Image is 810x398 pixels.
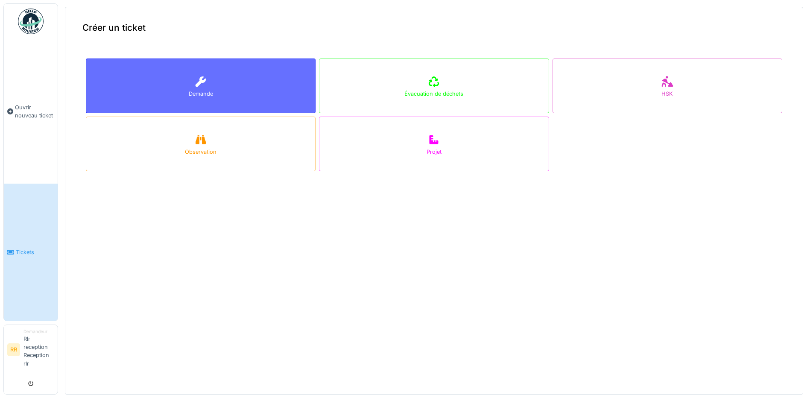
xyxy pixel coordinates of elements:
[661,90,673,98] div: HSK
[23,328,54,371] li: Rlr reception Reception rlr
[18,9,44,34] img: Badge_color-CXgf-gQk.svg
[15,103,54,120] span: Ouvrir nouveau ticket
[4,39,58,184] a: Ouvrir nouveau ticket
[189,90,213,98] div: Demande
[404,90,463,98] div: Évacuation de déchets
[16,248,54,256] span: Tickets
[185,148,216,156] div: Observation
[427,148,442,156] div: Projet
[4,184,58,320] a: Tickets
[23,328,54,335] div: Demandeur
[7,328,54,373] a: RR DemandeurRlr reception Reception rlr
[65,7,803,48] div: Créer un ticket
[7,343,20,356] li: RR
